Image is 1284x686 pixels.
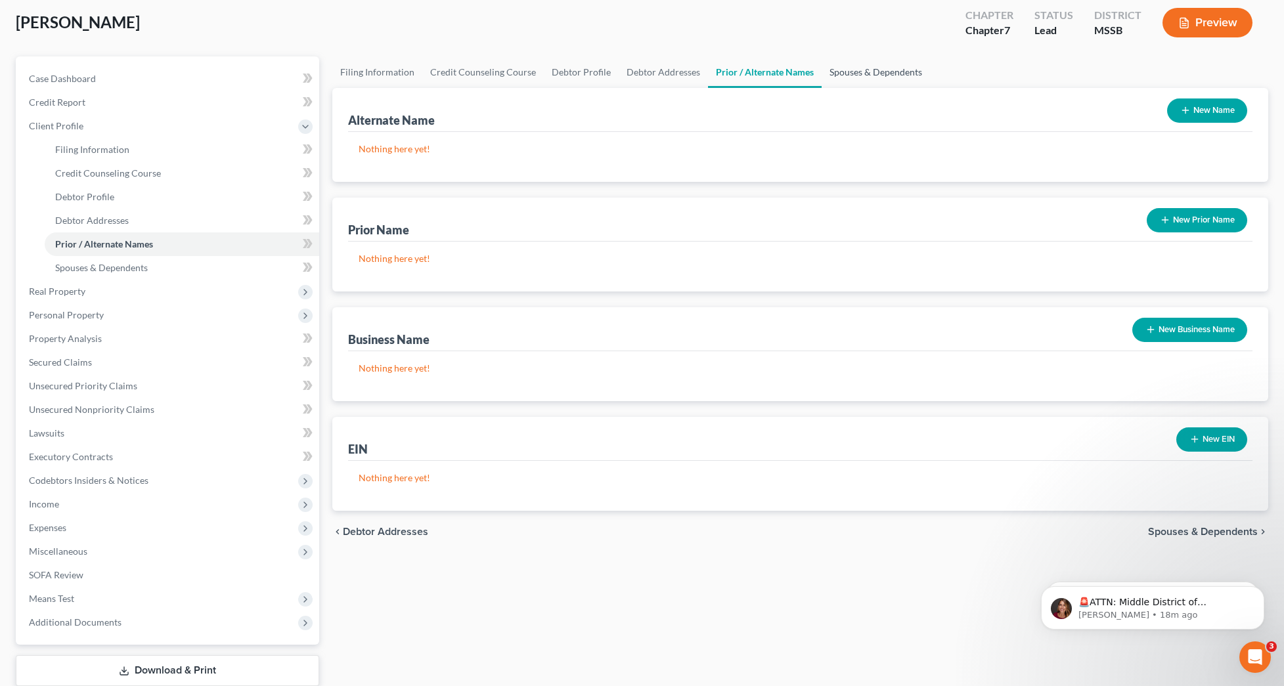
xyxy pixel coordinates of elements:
[1258,526,1268,537] i: chevron_right
[359,362,1242,375] p: Nothing here yet!
[1094,23,1141,38] div: MSSB
[544,56,619,88] a: Debtor Profile
[343,526,428,537] span: Debtor Addresses
[45,161,319,185] a: Credit Counseling Course
[55,191,114,202] span: Debtor Profile
[18,374,319,398] a: Unsecured Priority Claims
[965,23,1013,38] div: Chapter
[45,256,319,280] a: Spouses & Dependents
[1034,8,1073,23] div: Status
[29,356,92,368] span: Secured Claims
[55,262,148,273] span: Spouses & Dependents
[29,404,154,415] span: Unsecured Nonpriority Claims
[965,8,1013,23] div: Chapter
[55,238,153,249] span: Prior / Alternate Names
[1147,208,1247,232] button: New Prior Name
[822,56,930,88] a: Spouses & Dependents
[1148,526,1258,537] span: Spouses & Dependents
[45,138,319,161] a: Filing Information
[29,616,122,628] span: Additional Documents
[29,593,74,604] span: Means Test
[45,232,319,256] a: Prior / Alternate Names
[359,142,1242,156] p: Nothing here yet!
[29,309,104,320] span: Personal Property
[18,398,319,421] a: Unsecured Nonpriority Claims
[422,56,544,88] a: Credit Counseling Course
[1021,559,1284,651] iframe: Intercom notifications message
[29,546,87,557] span: Miscellaneous
[332,526,428,537] button: chevron_left Debtor Addresses
[18,327,319,351] a: Property Analysis
[18,421,319,445] a: Lawsuits
[332,526,343,537] i: chevron_left
[29,380,137,391] span: Unsecured Priority Claims
[55,144,129,155] span: Filing Information
[18,445,319,469] a: Executory Contracts
[29,522,66,533] span: Expenses
[16,655,319,686] a: Download & Print
[1167,98,1247,123] button: New Name
[18,67,319,91] a: Case Dashboard
[348,222,409,238] div: Prior Name
[29,333,102,344] span: Property Analysis
[1148,526,1268,537] button: Spouses & Dependents chevron_right
[29,475,148,486] span: Codebtors Insiders & Notices
[29,120,83,131] span: Client Profile
[1266,641,1277,652] span: 3
[29,73,96,84] span: Case Dashboard
[45,209,319,232] a: Debtor Addresses
[1094,8,1141,23] div: District
[45,185,319,209] a: Debtor Profile
[359,471,1242,484] p: Nothing here yet!
[1132,318,1247,342] button: New Business Name
[29,427,64,439] span: Lawsuits
[18,91,319,114] a: Credit Report
[1239,641,1271,673] iframe: Intercom live chat
[348,112,435,128] div: Alternate Name
[348,441,368,457] div: EIN
[359,252,1242,265] p: Nothing here yet!
[16,12,140,32] span: [PERSON_NAME]
[29,451,113,462] span: Executory Contracts
[1034,23,1073,38] div: Lead
[332,56,422,88] a: Filing Information
[18,351,319,374] a: Secured Claims
[55,215,129,226] span: Debtor Addresses
[1162,8,1252,37] button: Preview
[619,56,708,88] a: Debtor Addresses
[55,167,161,179] span: Credit Counseling Course
[29,569,83,580] span: SOFA Review
[29,96,85,108] span: Credit Report
[1176,427,1247,452] button: New EIN
[1004,24,1010,36] span: 7
[18,563,319,587] a: SOFA Review
[708,56,822,88] a: Prior / Alternate Names
[348,332,430,347] div: Business Name
[29,498,59,509] span: Income
[29,286,85,297] span: Real Property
